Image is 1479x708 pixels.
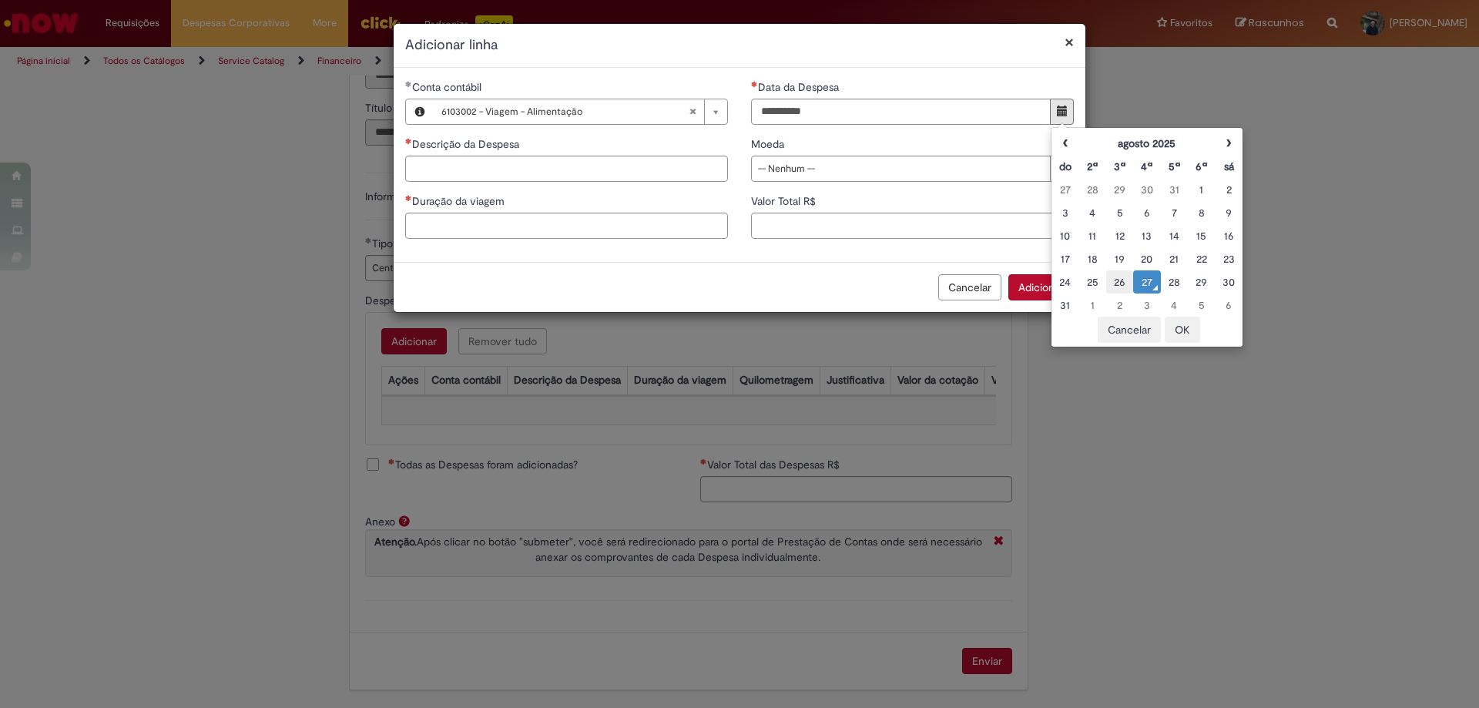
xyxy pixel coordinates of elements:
div: 28 July 2025 Monday [1082,182,1102,197]
th: Segunda-feira [1078,155,1105,178]
button: Fechar modal [1065,34,1074,50]
div: 15 August 2025 Friday [1192,228,1211,243]
div: 02 September 2025 Tuesday [1110,297,1129,313]
th: Próximo mês [1216,132,1243,155]
div: 23 August 2025 Saturday [1219,251,1239,267]
div: 01 August 2025 Friday [1192,182,1211,197]
div: 11 August 2025 Monday [1082,228,1102,243]
div: 27 July 2025 Sunday [1055,182,1075,197]
div: Escolher data [1051,127,1243,347]
div: 31 August 2025 Sunday [1055,297,1075,313]
div: 25 August 2025 Monday [1082,274,1102,290]
div: 08 August 2025 Friday [1192,205,1211,220]
abbr: Limpar campo Conta contábil [681,99,704,124]
th: Mês anterior [1051,132,1078,155]
div: 16 August 2025 Saturday [1219,228,1239,243]
div: 26 August 2025 Tuesday [1110,274,1129,290]
span: Descrição da Despesa [412,137,522,151]
span: Necessários [751,81,758,87]
div: 18 August 2025 Monday [1082,251,1102,267]
th: Quarta-feira [1133,155,1160,178]
div: 02 August 2025 Saturday [1219,182,1239,197]
button: Conta contábil, Visualizar este registro 6103002 - Viagem - Alimentação [406,99,434,124]
div: 14 August 2025 Thursday [1165,228,1184,243]
div: 04 August 2025 Monday [1082,205,1102,220]
div: 19 August 2025 Tuesday [1110,251,1129,267]
div: 03 August 2025 Sunday [1055,205,1075,220]
span: Moeda [751,137,787,151]
div: 31 July 2025 Thursday [1165,182,1184,197]
button: Adicionar [1008,274,1074,300]
span: -- Nenhum -- [758,156,1042,181]
div: 10 August 2025 Sunday [1055,228,1075,243]
div: 03 September 2025 Wednesday [1137,297,1156,313]
div: 20 August 2025 Wednesday [1137,251,1156,267]
div: 28 August 2025 Thursday [1165,274,1184,290]
input: Data da Despesa [751,99,1051,125]
span: Obrigatório Preenchido [405,81,412,87]
span: Data da Despesa [758,80,842,94]
span: 6103002 - Viagem - Alimentação [441,99,689,124]
h2: Adicionar linha [405,35,1074,55]
div: 30 August 2025 Saturday [1219,274,1239,290]
div: 06 August 2025 Wednesday [1137,205,1156,220]
span: Necessários - Conta contábil [412,80,485,94]
th: Quinta-feira [1161,155,1188,178]
div: 05 August 2025 Tuesday [1110,205,1129,220]
div: 22 August 2025 Friday [1192,251,1211,267]
button: Mostrar calendário para Data da Despesa [1050,99,1074,125]
button: OK [1165,317,1200,343]
div: 09 August 2025 Saturday [1219,205,1239,220]
div: 13 August 2025 Wednesday [1137,228,1156,243]
th: Sexta-feira [1188,155,1215,178]
div: 29 August 2025 Friday [1192,274,1211,290]
div: 30 July 2025 Wednesday [1137,182,1156,197]
div: 05 September 2025 Friday [1192,297,1211,313]
div: 06 September 2025 Saturday [1219,297,1239,313]
input: Valor Total R$ [751,213,1074,239]
div: 21 August 2025 Thursday [1165,251,1184,267]
span: Valor Total R$ [751,194,819,208]
button: Cancelar [1098,317,1161,343]
div: 17 August 2025 Sunday [1055,251,1075,267]
a: 6103002 - Viagem - AlimentaçãoLimpar campo Conta contábil [434,99,727,124]
div: 04 September 2025 Thursday [1165,297,1184,313]
span: Necessários [405,138,412,144]
span: Duração da viagem [412,194,508,208]
th: Terça-feira [1106,155,1133,178]
div: 29 July 2025 Tuesday [1110,182,1129,197]
div: O seletor de data foi aberto.27 August 2025 Wednesday [1137,274,1156,290]
input: Descrição da Despesa [405,156,728,182]
th: agosto 2025. Alternar mês [1078,132,1215,155]
th: Domingo [1051,155,1078,178]
div: 24 August 2025 Sunday [1055,274,1075,290]
button: Cancelar [938,274,1001,300]
span: Necessários [405,195,412,201]
input: Duração da viagem [405,213,728,239]
div: 12 August 2025 Tuesday [1110,228,1129,243]
th: Sábado [1216,155,1243,178]
div: 01 September 2025 Monday [1082,297,1102,313]
div: 07 August 2025 Thursday [1165,205,1184,220]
